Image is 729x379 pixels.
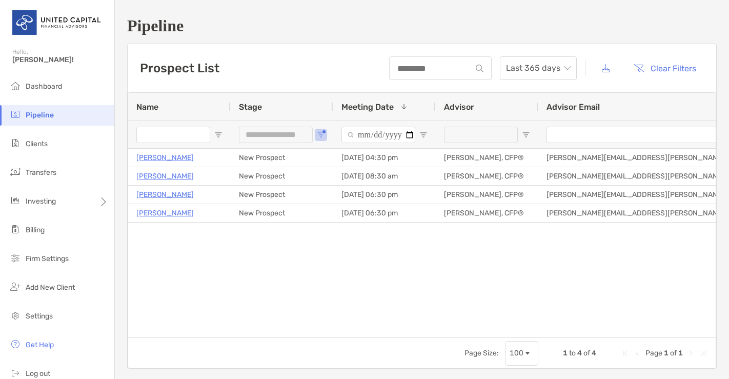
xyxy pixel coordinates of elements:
div: New Prospect [231,204,333,222]
img: logout icon [9,367,22,379]
span: Dashboard [26,82,62,91]
button: Clear Filters [626,57,704,79]
div: [DATE] 06:30 pm [333,186,436,204]
div: New Prospect [231,149,333,167]
div: [PERSON_NAME], CFP® [436,167,538,185]
div: [DATE] 06:30 pm [333,204,436,222]
a: [PERSON_NAME] [136,170,194,183]
div: Next Page [687,349,695,357]
img: firm-settings icon [9,252,22,264]
span: Advisor [444,102,474,112]
span: Meeting Date [341,102,394,112]
span: Stage [239,102,262,112]
img: dashboard icon [9,79,22,92]
span: Last 365 days [506,57,571,79]
span: Log out [26,369,50,378]
a: [PERSON_NAME] [136,151,194,164]
div: New Prospect [231,186,333,204]
span: Pipeline [26,111,54,119]
span: 4 [592,349,596,357]
span: Add New Client [26,283,75,292]
div: Page Size: [464,349,499,357]
span: 4 [577,349,582,357]
div: [PERSON_NAME], CFP® [436,186,538,204]
a: [PERSON_NAME] [136,207,194,220]
span: 1 [664,349,669,357]
span: Transfers [26,168,56,177]
div: Previous Page [633,349,641,357]
span: Page [645,349,662,357]
h3: Prospect List [140,61,219,75]
div: [PERSON_NAME], CFP® [436,204,538,222]
img: settings icon [9,309,22,322]
div: 100 [510,349,523,357]
span: to [569,349,576,357]
img: pipeline icon [9,108,22,121]
div: First Page [621,349,629,357]
img: investing icon [9,194,22,207]
h1: Pipeline [127,16,717,35]
div: [DATE] 08:30 am [333,167,436,185]
img: United Capital Logo [12,4,102,41]
button: Open Filter Menu [317,131,325,139]
div: Last Page [699,349,707,357]
img: input icon [476,65,483,72]
button: Open Filter Menu [419,131,428,139]
img: transfers icon [9,166,22,178]
span: Firm Settings [26,254,69,263]
img: billing icon [9,223,22,235]
img: get-help icon [9,338,22,350]
div: [PERSON_NAME], CFP® [436,149,538,167]
span: Investing [26,197,56,206]
span: Billing [26,226,45,234]
img: add_new_client icon [9,281,22,293]
button: Open Filter Menu [214,131,222,139]
span: Name [136,102,158,112]
img: clients icon [9,137,22,149]
span: of [670,349,677,357]
a: [PERSON_NAME] [136,188,194,201]
span: Get Help [26,341,54,349]
button: Open Filter Menu [522,131,530,139]
div: Page Size [505,341,538,366]
span: 1 [678,349,683,357]
div: New Prospect [231,167,333,185]
span: of [583,349,590,357]
span: Clients [26,139,48,148]
input: Meeting Date Filter Input [341,127,415,143]
span: Advisor Email [546,102,600,112]
span: Settings [26,312,53,321]
input: Name Filter Input [136,127,210,143]
div: [DATE] 04:30 pm [333,149,436,167]
span: [PERSON_NAME]! [12,55,108,64]
span: 1 [563,349,568,357]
